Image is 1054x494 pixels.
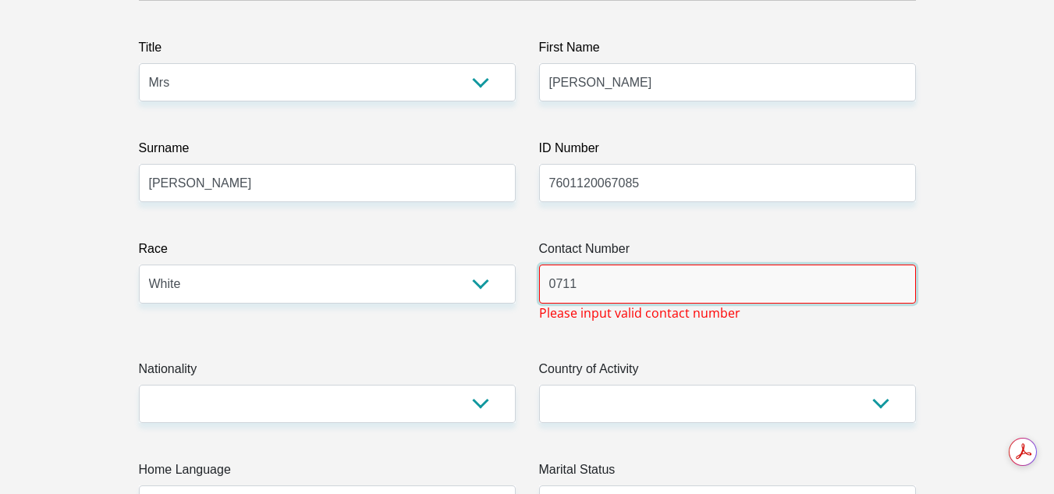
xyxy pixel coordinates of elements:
label: Country of Activity [539,360,916,385]
label: Race [139,240,516,265]
input: First Name [539,63,916,101]
input: Surname [139,164,516,202]
span: Please input valid contact number [539,304,740,322]
label: Home Language [139,460,516,485]
input: Contact Number [539,265,916,303]
label: Nationality [139,360,516,385]
label: Contact Number [539,240,916,265]
label: Surname [139,139,516,164]
label: Title [139,38,516,63]
label: Marital Status [539,460,916,485]
label: First Name [539,38,916,63]
label: ID Number [539,139,916,164]
input: ID Number [539,164,916,202]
